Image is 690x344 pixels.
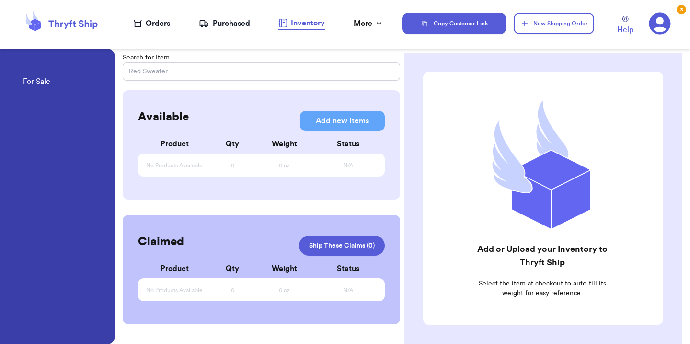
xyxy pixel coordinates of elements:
span: N/A [343,162,353,169]
a: For Sale [23,76,50,89]
a: Orders [134,18,170,29]
div: Weight [250,263,320,274]
a: Help [617,16,633,36]
div: Qty [204,263,262,274]
a: 3 [649,12,671,35]
span: N/A [343,287,353,294]
div: 3 [677,5,686,14]
h2: Add or Upload your Inventory to Thryft Ship [475,242,609,269]
div: Product [146,263,204,274]
div: Qty [204,138,262,150]
button: New Shipping Order [514,13,594,34]
span: 0 oz [279,287,290,294]
h2: Available [138,109,189,125]
input: Red Sweater... [123,62,400,81]
p: Select the item at checkout to auto-fill its weight for easy reference. [475,279,609,298]
span: 0 [231,162,234,169]
div: Inventory [278,17,325,29]
a: Ship These Claims (0) [299,236,385,256]
div: Status [319,138,377,150]
span: No Products Available [146,162,203,169]
div: Weight [250,138,320,150]
button: Copy Customer Link [402,13,506,34]
span: 0 oz [279,162,290,169]
span: No Products Available [146,287,203,294]
a: Inventory [278,17,325,30]
h2: Claimed [138,234,184,249]
span: 0 [231,287,234,294]
p: Search for Item [123,53,400,62]
a: Purchased [199,18,250,29]
div: More [354,18,384,29]
button: Add new Items [300,111,385,131]
span: Help [617,24,633,36]
div: Status [319,263,377,274]
div: Product [146,138,204,150]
